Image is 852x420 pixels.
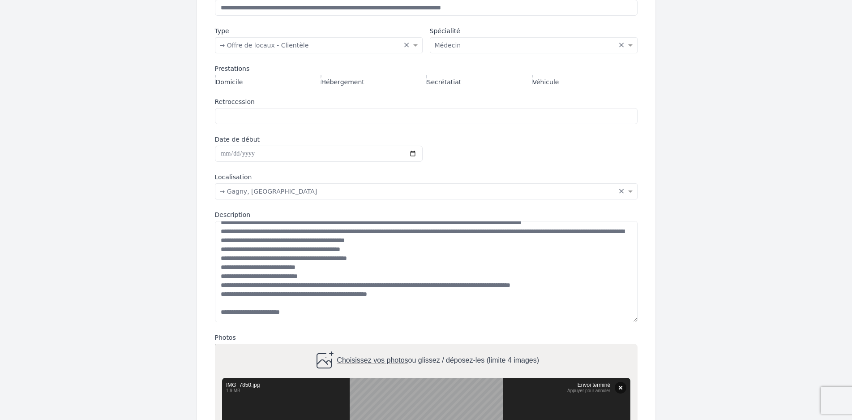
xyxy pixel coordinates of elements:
span: Clear all [618,41,626,50]
label: Type [215,26,423,35]
label: Secrétatiat [426,75,462,87]
span: Clear all [403,41,411,50]
label: Domicile [215,75,243,87]
span: Clear all [618,187,626,196]
input: Secrétatiat [426,75,427,84]
label: Retrocession [215,97,638,106]
input: Véhicule [532,75,533,84]
div: Prestations [215,64,638,73]
input: Domicile [215,75,216,84]
label: Hébergement [321,75,364,87]
div: ou glissez / déposez-les (limite 4 images) [313,350,539,372]
label: Date de début [215,135,423,144]
input: Hébergement [321,75,321,84]
label: Description [215,210,638,219]
label: Véhicule [532,75,559,87]
span: Choisissez vos photos [337,357,408,364]
label: Spécialité [430,26,638,35]
label: Photos [215,333,638,342]
label: Localisation [215,173,638,182]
